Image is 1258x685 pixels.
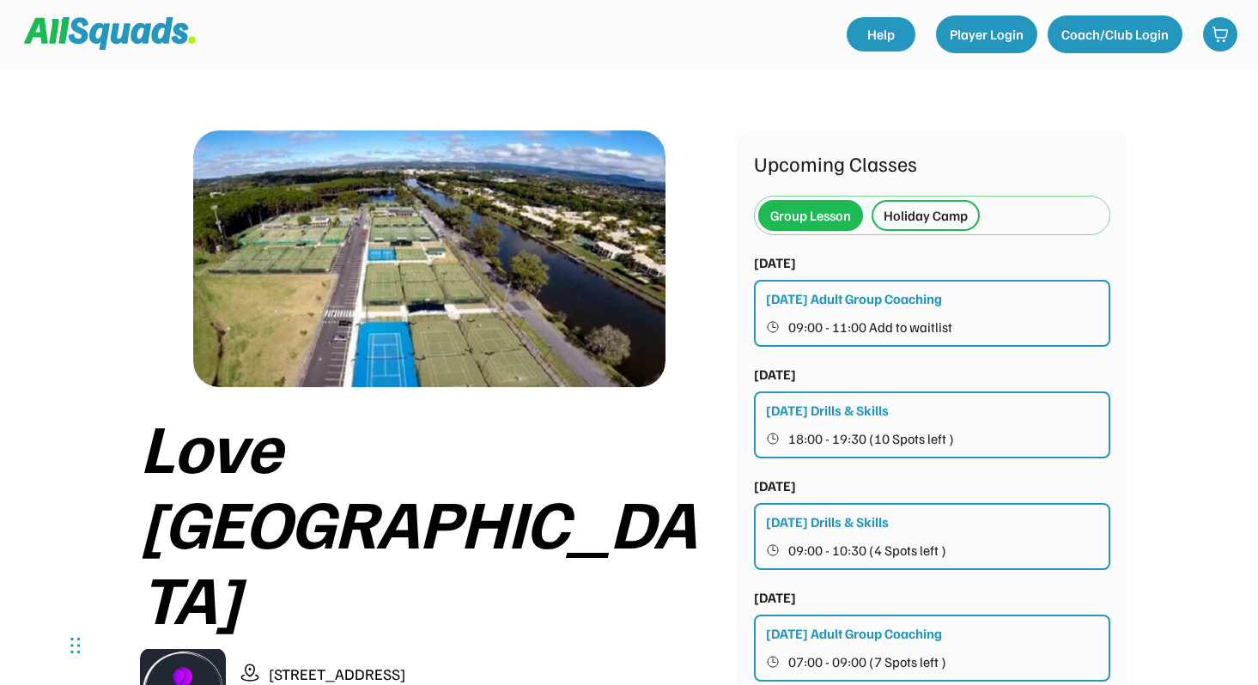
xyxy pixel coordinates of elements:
[766,651,1100,673] button: 07:00 - 09:00 (7 Spots left )
[766,427,1100,450] button: 18:00 - 19:30 (10 Spots left )
[766,316,1100,338] button: 09:00 - 11:00 Add to waitlist
[788,320,952,334] span: 09:00 - 11:00 Add to waitlist
[766,288,942,309] div: [DATE] Adult Group Coaching
[766,623,942,644] div: [DATE] Adult Group Coaching
[754,587,796,608] div: [DATE]
[1048,15,1182,53] button: Coach/Club Login
[766,512,889,532] div: [DATE] Drills & Skills
[788,432,954,446] span: 18:00 - 19:30 (10 Spots left )
[936,15,1037,53] button: Player Login
[788,543,946,557] span: 09:00 - 10:30 (4 Spots left )
[884,205,968,226] div: Holiday Camp
[754,252,796,273] div: [DATE]
[1212,26,1229,43] img: shopping-cart-01%20%281%29.svg
[770,205,851,226] div: Group Lesson
[766,539,1100,561] button: 09:00 - 10:30 (4 Spots left )
[193,130,665,387] img: love%20tennis%20cover.jpg
[847,17,915,52] a: Help
[24,17,196,50] img: Squad%20Logo.svg
[754,148,1110,179] div: Upcoming Classes
[766,400,889,421] div: [DATE] Drills & Skills
[754,364,796,385] div: [DATE]
[140,408,720,634] div: Love [GEOGRAPHIC_DATA]
[754,476,796,496] div: [DATE]
[788,655,946,669] span: 07:00 - 09:00 (7 Spots left )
